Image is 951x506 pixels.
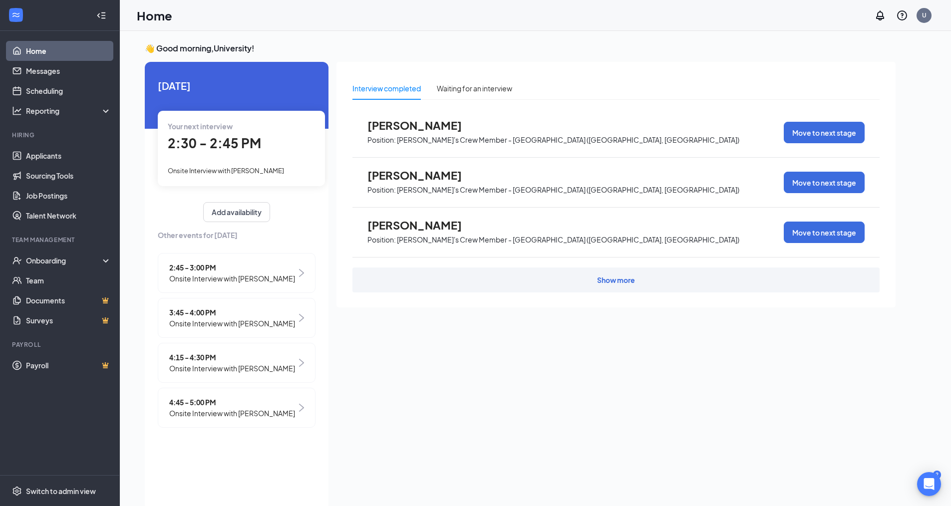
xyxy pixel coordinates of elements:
[12,255,22,265] svg: UserCheck
[933,471,941,479] div: 2
[169,363,295,374] span: Onsite Interview with [PERSON_NAME]
[922,11,927,19] div: U
[169,352,295,363] span: 4:15 - 4:30 PM
[12,340,109,349] div: Payroll
[169,262,295,273] span: 2:45 - 3:00 PM
[168,167,284,175] span: Onsite Interview with [PERSON_NAME]
[597,275,635,285] div: Show more
[26,81,111,101] a: Scheduling
[874,9,886,21] svg: Notifications
[26,41,111,61] a: Home
[169,318,295,329] span: Onsite Interview with [PERSON_NAME]
[168,135,261,151] span: 2:30 - 2:45 PM
[26,146,111,166] a: Applicants
[896,9,908,21] svg: QuestionInfo
[168,122,233,131] span: Your next interview
[169,307,295,318] span: 3:45 - 4:00 PM
[917,472,941,496] div: Open Intercom Messenger
[145,43,896,54] h3: 👋 Good morning, University !
[12,106,22,116] svg: Analysis
[367,135,396,145] p: Position:
[169,408,295,419] span: Onsite Interview with [PERSON_NAME]
[11,10,21,20] svg: WorkstreamLogo
[352,83,421,94] div: Interview completed
[367,235,396,245] p: Position:
[26,206,111,226] a: Talent Network
[158,78,316,93] span: [DATE]
[397,185,739,195] p: [PERSON_NAME]'s Crew Member - [GEOGRAPHIC_DATA] ([GEOGRAPHIC_DATA], [GEOGRAPHIC_DATA])
[784,222,865,243] button: Move to next stage
[26,486,96,496] div: Switch to admin view
[26,255,103,265] div: Onboarding
[26,310,111,330] a: SurveysCrown
[784,172,865,193] button: Move to next stage
[367,119,477,132] span: [PERSON_NAME]
[26,61,111,81] a: Messages
[26,290,111,310] a: DocumentsCrown
[12,131,109,139] div: Hiring
[26,166,111,186] a: Sourcing Tools
[26,270,111,290] a: Team
[158,230,316,241] span: Other events for [DATE]
[397,235,739,245] p: [PERSON_NAME]'s Crew Member - [GEOGRAPHIC_DATA] ([GEOGRAPHIC_DATA], [GEOGRAPHIC_DATA])
[203,202,270,222] button: Add availability
[26,355,111,375] a: PayrollCrown
[367,169,477,182] span: [PERSON_NAME]
[26,106,112,116] div: Reporting
[367,185,396,195] p: Position:
[784,122,865,143] button: Move to next stage
[169,397,295,408] span: 4:45 - 5:00 PM
[12,486,22,496] svg: Settings
[12,236,109,244] div: Team Management
[437,83,512,94] div: Waiting for an interview
[397,135,739,145] p: [PERSON_NAME]'s Crew Member - [GEOGRAPHIC_DATA] ([GEOGRAPHIC_DATA], [GEOGRAPHIC_DATA])
[96,10,106,20] svg: Collapse
[169,273,295,284] span: Onsite Interview with [PERSON_NAME]
[137,7,172,24] h1: Home
[26,186,111,206] a: Job Postings
[367,219,477,232] span: [PERSON_NAME]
